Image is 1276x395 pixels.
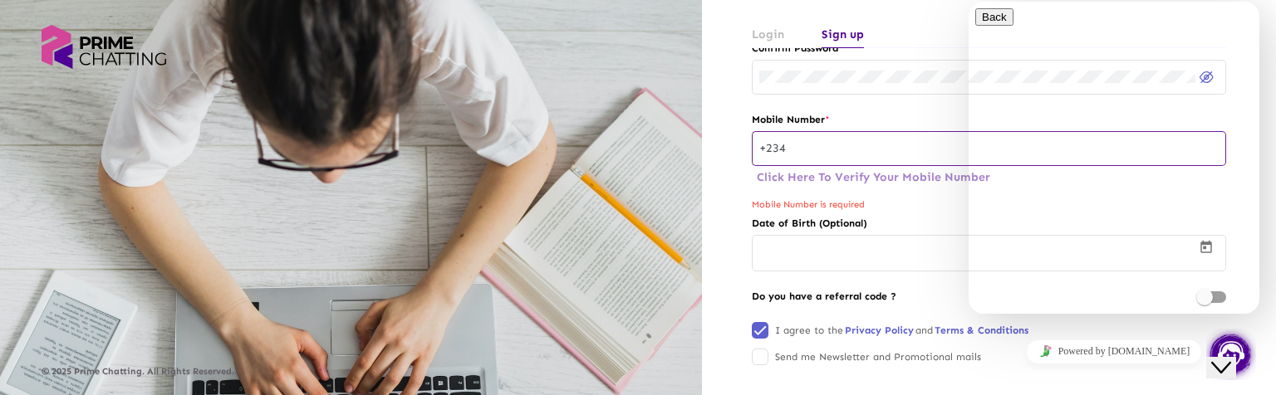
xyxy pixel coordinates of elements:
iframe: chat widget [969,2,1259,314]
iframe: chat widget [1206,329,1259,378]
label: Mobile Number [752,110,1226,129]
p: I agree to the and [775,320,1030,340]
a: Terms & Conditions [933,322,1030,337]
label: Do you have a referral code ? [752,287,896,307]
a: Login [752,21,784,48]
label: Date of Birth (Optional) [752,214,1226,232]
label: Confirm Password [752,39,1226,57]
img: logo [42,25,166,69]
span: Mobile Number is required [752,199,865,210]
a: Privacy Policy [843,322,915,337]
iframe: chat widget [969,333,1259,370]
p: © 2025 Prime Chatting. All Rights Reserved. [42,367,660,377]
a: Sign up [822,21,864,48]
span: +234 [759,142,793,154]
span: Send me Newsletter and Promotional mails [775,347,981,367]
